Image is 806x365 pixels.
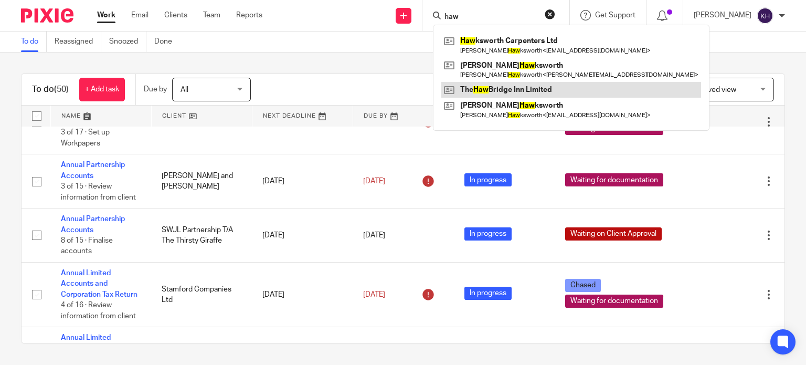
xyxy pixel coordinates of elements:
[61,183,136,201] span: 3 of 15 · Review information from client
[545,9,555,19] button: Clear
[363,291,385,298] span: [DATE]
[79,78,125,101] a: + Add task
[54,85,69,93] span: (50)
[565,295,663,308] span: Waiting for documentation
[151,208,252,263] td: SWJL Partnership T/A The Thirsty Giraffe
[21,32,47,52] a: To do
[565,173,663,186] span: Waiting for documentation
[154,32,180,52] a: Done
[144,84,167,95] p: Due by
[236,10,262,20] a: Reports
[61,334,137,363] a: Annual Limited Accounts and Corporation Tax Return
[109,32,146,52] a: Snoozed
[565,279,601,292] span: Chased
[464,173,512,186] span: In progress
[131,10,149,20] a: Email
[32,84,69,95] h1: To do
[595,12,635,19] span: Get Support
[464,227,512,241] span: In progress
[363,178,385,185] span: [DATE]
[164,10,187,20] a: Clients
[61,269,137,298] a: Annual Limited Accounts and Corporation Tax Return
[61,129,110,148] span: 3 of 17 · Set up Workpapers
[464,287,512,300] span: In progress
[97,10,115,20] a: Work
[694,10,751,20] p: [PERSON_NAME]
[252,154,353,208] td: [DATE]
[252,263,353,327] td: [DATE]
[252,208,353,263] td: [DATE]
[181,86,188,93] span: All
[55,32,101,52] a: Reassigned
[203,10,220,20] a: Team
[61,161,125,179] a: Annual Partnership Accounts
[61,301,136,320] span: 4 of 16 · Review information from client
[61,215,125,233] a: Annual Partnership Accounts
[21,8,73,23] img: Pixie
[565,227,662,241] span: Waiting on Client Approval
[151,263,252,327] td: Stamford Companies Ltd
[443,13,538,22] input: Search
[61,237,113,255] span: 8 of 15 · Finalise accounts
[151,154,252,208] td: [PERSON_NAME] and [PERSON_NAME]
[363,232,385,239] span: [DATE]
[757,7,773,24] img: svg%3E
